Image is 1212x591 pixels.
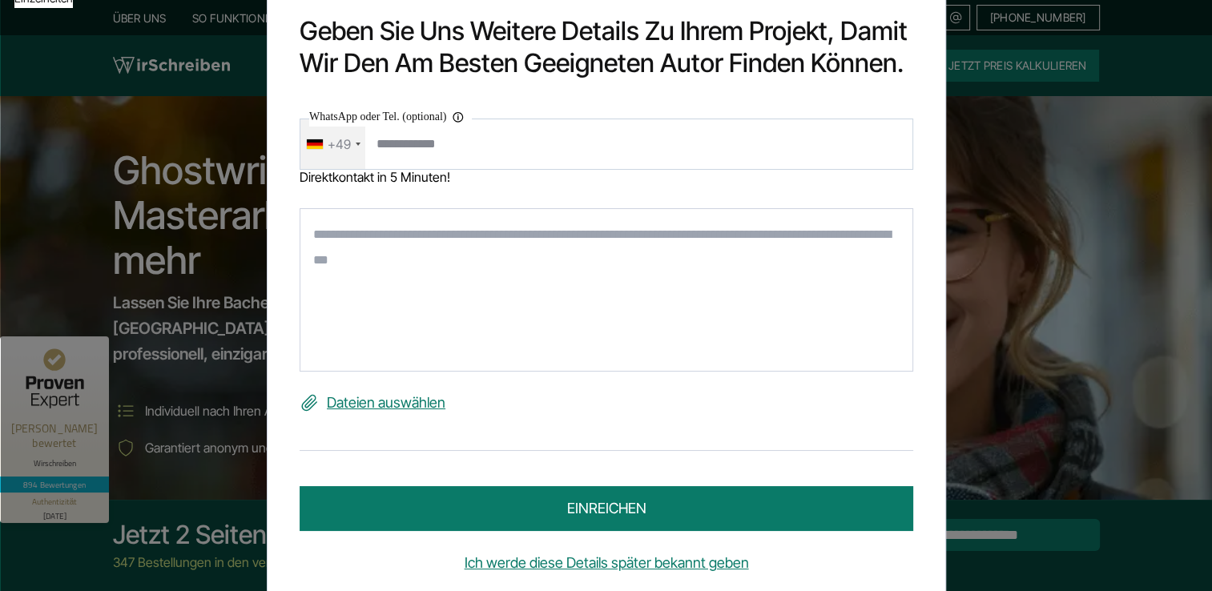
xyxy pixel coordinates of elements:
[300,390,913,416] label: Dateien auswählen
[328,131,351,157] div: +49
[300,486,913,531] button: einreichen
[309,107,472,127] label: WhatsApp oder Tel. (optional)
[300,550,913,576] a: Ich werde diese Details später bekannt geben
[300,15,913,79] h2: Geben Sie uns weitere Details zu Ihrem Projekt, damit wir den am besten geeigneten Autor finden k...
[300,170,913,184] div: Direktkontakt in 5 Minuten!
[300,119,365,169] div: Telephone country code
